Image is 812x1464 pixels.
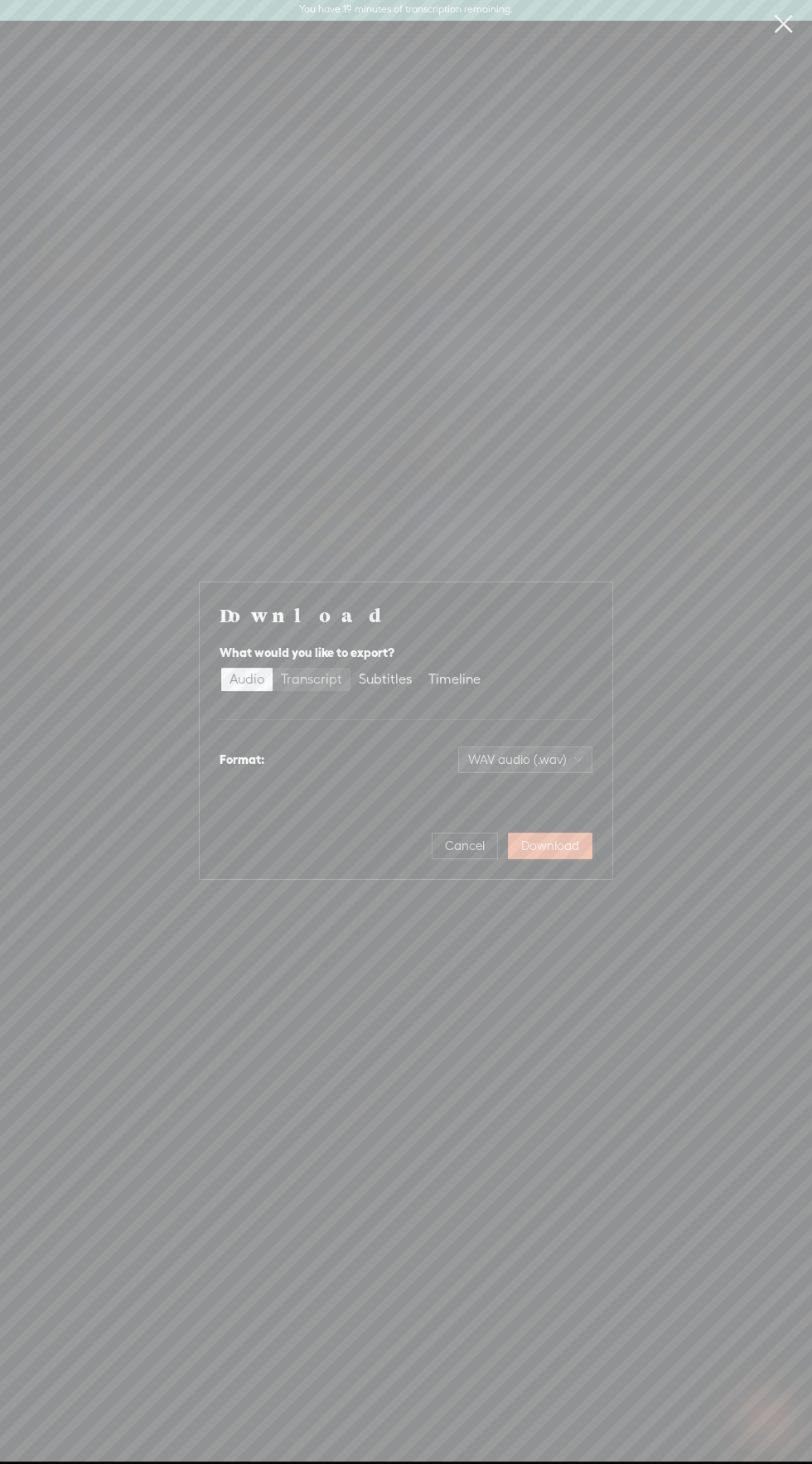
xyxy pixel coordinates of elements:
[220,643,592,663] div: What would you like to export?
[220,750,264,770] div: Format:
[428,668,481,691] div: Timeline
[220,666,491,693] div: segmented control
[281,668,342,691] div: Transcript
[468,747,582,772] span: WAV audio (.wav)
[230,668,264,691] div: Audio
[508,833,592,859] button: Download
[220,602,592,627] h4: Download
[521,838,579,854] span: Download
[445,838,485,854] span: Cancel
[432,833,498,859] button: Cancel
[359,668,412,691] div: Subtitles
